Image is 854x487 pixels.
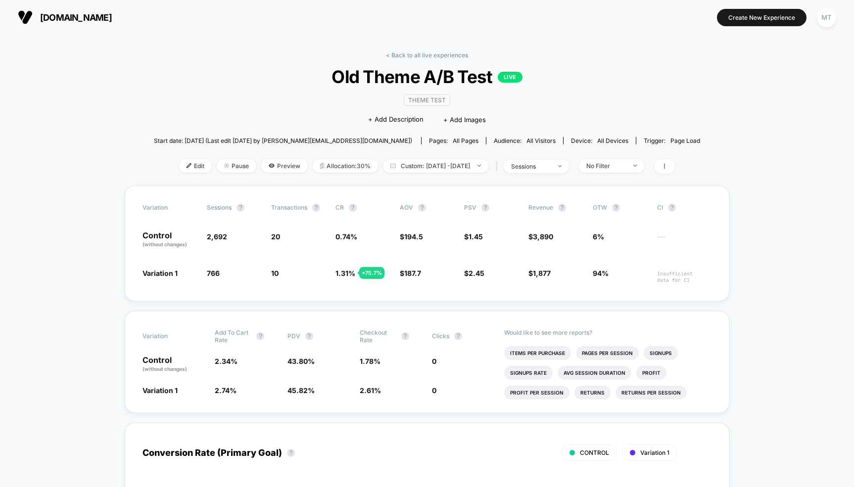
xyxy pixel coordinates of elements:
span: Preview [261,159,308,173]
li: Signups Rate [504,366,553,380]
button: ? [454,332,462,340]
button: ? [256,332,264,340]
img: end [477,165,481,167]
span: Allocation: 30% [313,159,378,173]
span: 6% [593,232,604,241]
span: Variation 1 [640,449,669,456]
li: Signups [644,346,678,360]
span: Theme Test [404,94,450,106]
span: 194.5 [404,232,423,241]
span: 45.82 % [287,386,315,395]
span: Sessions [207,204,232,211]
span: [DOMAIN_NAME] [40,12,112,23]
li: Pages Per Session [576,346,639,360]
span: PDV [287,332,300,340]
button: ? [668,204,676,212]
span: + Add Description [368,115,424,125]
span: $ [400,269,421,277]
span: $ [464,232,483,241]
button: ? [312,204,320,212]
span: 2.34 % [215,357,237,365]
span: Start date: [DATE] (Last edit [DATE] by [PERSON_NAME][EMAIL_ADDRESS][DOMAIN_NAME]) [154,137,412,144]
p: Control [142,356,205,373]
span: CONTROL [580,449,609,456]
span: $ [528,269,551,277]
span: 2,692 [207,232,227,241]
span: 3,890 [533,232,553,241]
img: edit [187,163,191,168]
a: < Back to all live experiences [386,51,468,59]
li: Avg Session Duration [558,366,631,380]
li: Profit [636,366,666,380]
span: 0.74 % [335,232,357,241]
button: ? [401,332,409,340]
span: (without changes) [142,366,187,372]
span: all pages [453,137,478,144]
span: AOV [400,204,413,211]
span: $ [464,269,484,277]
span: Checkout Rate [360,329,396,344]
span: 94% [593,269,609,277]
img: Visually logo [18,10,33,25]
button: Create New Experience [717,9,807,26]
span: 2.74 % [215,386,237,395]
li: Items Per Purchase [504,346,571,360]
div: Trigger: [644,137,700,144]
span: --- [657,234,712,248]
span: all devices [597,137,628,144]
span: 43.80 % [287,357,315,365]
span: Pause [217,159,256,173]
button: ? [287,449,295,457]
span: Insufficient data for CI [657,270,712,283]
span: All Visitors [526,137,556,144]
div: + 75.7 % [359,267,384,279]
button: ? [612,204,620,212]
span: 2.45 [469,269,484,277]
div: Pages: [429,137,478,144]
span: + Add Images [443,116,486,124]
span: Variation [142,204,197,212]
p: Control [142,231,197,248]
p: LIVE [498,72,522,83]
span: (without changes) [142,241,187,247]
span: 10 [271,269,279,277]
button: ? [349,204,357,212]
button: MT [814,7,839,28]
div: No Filter [586,162,626,170]
span: $ [400,232,423,241]
span: Add To Cart Rate [215,329,251,344]
span: CI [657,204,712,212]
button: ? [558,204,566,212]
span: Custom: [DATE] - [DATE] [383,159,488,173]
img: end [633,165,637,167]
span: OTW [593,204,647,212]
span: $ [528,232,553,241]
span: 1,877 [533,269,551,277]
span: 1.45 [469,232,483,241]
span: Device: [563,137,636,144]
span: Page Load [670,137,700,144]
button: ? [418,204,426,212]
div: Audience: [494,137,556,144]
div: sessions [511,163,551,170]
span: 0 [432,357,436,365]
li: Returns [574,386,611,399]
p: Would like to see more reports? [504,329,712,336]
img: calendar [390,163,396,168]
span: Old Theme A/B Test [181,66,672,87]
span: 20 [271,232,280,241]
span: 187.7 [404,269,421,277]
li: Profit Per Session [504,386,569,399]
span: Transactions [271,204,307,211]
img: end [224,163,229,168]
span: Edit [179,159,212,173]
div: MT [817,8,836,27]
span: | [493,159,504,174]
span: 1.31 % [335,269,355,277]
button: [DOMAIN_NAME] [15,9,115,25]
span: 2.61 % [360,386,381,395]
span: Clicks [432,332,449,340]
span: 1.78 % [360,357,380,365]
span: 766 [207,269,220,277]
img: end [558,165,562,167]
